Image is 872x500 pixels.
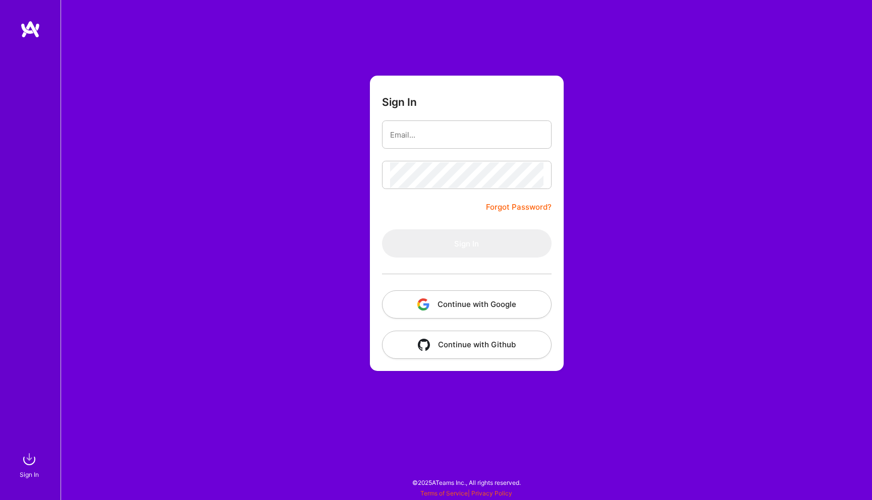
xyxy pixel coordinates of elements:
[382,229,552,258] button: Sign In
[19,449,39,469] img: sign in
[382,331,552,359] button: Continue with Github
[20,469,39,480] div: Sign In
[420,489,468,497] a: Terms of Service
[21,449,39,480] a: sign inSign In
[486,201,552,213] a: Forgot Password?
[382,290,552,319] button: Continue with Google
[20,20,40,38] img: logo
[390,122,543,148] input: Email...
[471,489,512,497] a: Privacy Policy
[418,339,430,351] img: icon
[420,489,512,497] span: |
[61,470,872,495] div: © 2025 ATeams Inc., All rights reserved.
[417,298,429,310] img: icon
[382,96,417,108] h3: Sign In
